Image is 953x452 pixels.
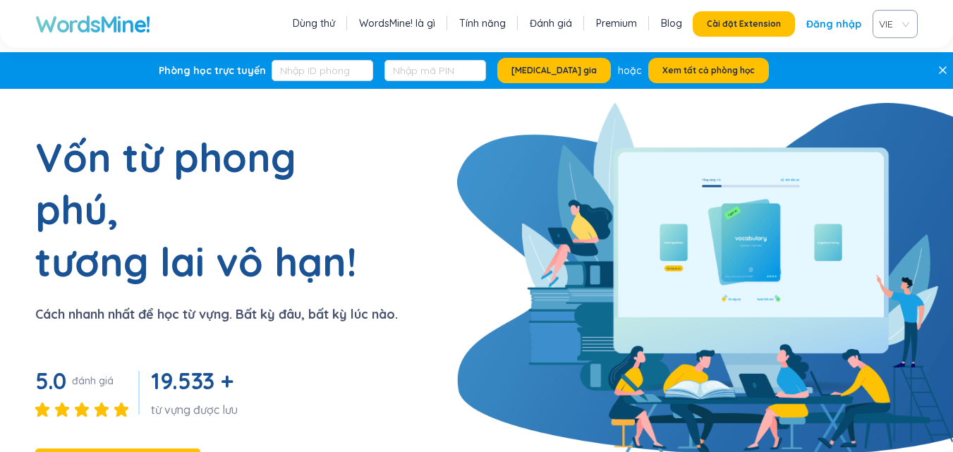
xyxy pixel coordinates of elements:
[662,65,755,76] span: Xem tất cả phòng học
[359,16,435,30] a: WordsMine! là gì
[707,18,781,30] span: Cài đặt Extension
[272,60,373,81] input: Nhập ID phòng
[35,131,388,288] h1: Vốn từ phong phú, tương lai vô hạn!
[661,16,682,30] a: Blog
[159,63,266,78] div: Phòng học trực tuyến
[530,16,572,30] a: Đánh giá
[511,65,597,76] span: [MEDICAL_DATA] gia
[35,367,66,395] span: 5.0
[596,16,637,30] a: Premium
[35,305,398,324] p: Cách nhanh nhất để học từ vựng. Bất kỳ đâu, bất kỳ lúc nào.
[648,58,769,83] button: Xem tất cả phòng học
[806,11,861,37] a: Đăng nhập
[151,367,233,395] span: 19.533 +
[879,13,906,35] span: VIE
[693,11,795,37] button: Cài đặt Extension
[293,16,335,30] a: Dùng thử
[497,58,611,83] button: [MEDICAL_DATA] gia
[384,60,486,81] input: Nhập mã PIN
[35,10,150,38] a: WordsMine!
[151,402,238,417] div: từ vựng được lưu
[459,16,506,30] a: Tính năng
[618,63,641,78] div: hoặc
[72,374,114,388] div: đánh giá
